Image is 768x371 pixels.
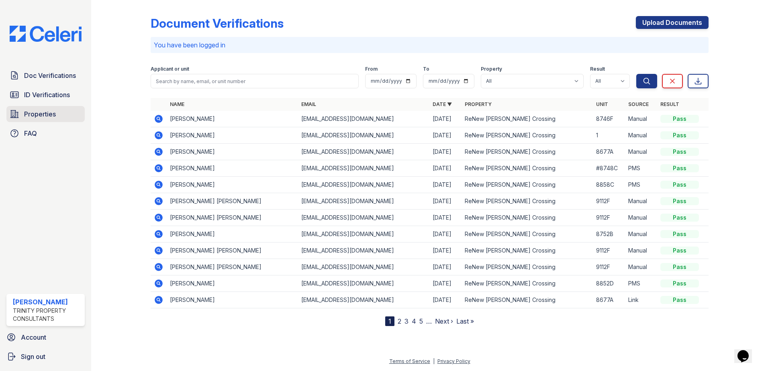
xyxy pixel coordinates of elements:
td: [DATE] [429,243,462,259]
td: [EMAIL_ADDRESS][DOMAIN_NAME] [298,144,429,160]
td: [PERSON_NAME] [167,275,298,292]
td: Manual [625,111,657,127]
span: … [426,316,432,326]
td: [DATE] [429,275,462,292]
div: Pass [660,181,699,189]
td: ReNew [PERSON_NAME] Crossing [462,210,593,226]
span: Sign out [21,352,45,361]
span: Doc Verifications [24,71,76,80]
a: Next › [435,317,453,325]
td: [PERSON_NAME] [PERSON_NAME] [167,210,298,226]
label: From [365,66,378,72]
div: Pass [660,296,699,304]
td: [EMAIL_ADDRESS][DOMAIN_NAME] [298,226,429,243]
td: [DATE] [429,259,462,275]
td: [PERSON_NAME] [167,160,298,177]
td: Link [625,292,657,308]
td: [EMAIL_ADDRESS][DOMAIN_NAME] [298,275,429,292]
td: Manual [625,193,657,210]
a: Sign out [3,349,88,365]
td: [PERSON_NAME] [PERSON_NAME] [167,243,298,259]
input: Search by name, email, or unit number [151,74,359,88]
a: Doc Verifications [6,67,85,84]
td: ReNew [PERSON_NAME] Crossing [462,193,593,210]
td: ReNew [PERSON_NAME] Crossing [462,259,593,275]
iframe: chat widget [734,339,760,363]
a: Email [301,101,316,107]
td: [DATE] [429,127,462,144]
a: Unit [596,101,608,107]
label: Result [590,66,605,72]
a: 5 [419,317,423,325]
img: CE_Logo_Blue-a8612792a0a2168367f1c8372b55b34899dd931a85d93a1a3d3e32e68fde9ad4.png [3,26,88,42]
td: 8858C [593,177,625,193]
div: Document Verifications [151,16,284,31]
a: ID Verifications [6,87,85,103]
a: Terms of Service [389,358,430,364]
a: Source [628,101,649,107]
label: Applicant or unit [151,66,189,72]
div: Pass [660,148,699,156]
a: 4 [412,317,416,325]
td: ReNew [PERSON_NAME] Crossing [462,177,593,193]
span: Account [21,332,46,342]
a: Result [660,101,679,107]
td: 9112F [593,243,625,259]
div: 1 [385,316,394,326]
td: Manual [625,226,657,243]
td: [PERSON_NAME] [PERSON_NAME] [167,193,298,210]
td: [PERSON_NAME] [167,177,298,193]
a: Date ▼ [433,101,452,107]
div: Pass [660,279,699,287]
div: Pass [660,197,699,205]
td: ReNew [PERSON_NAME] Crossing [462,226,593,243]
td: Manual [625,210,657,226]
a: Upload Documents [636,16,709,29]
td: [DATE] [429,226,462,243]
a: Properties [6,106,85,122]
a: Name [170,101,184,107]
label: Property [481,66,502,72]
td: PMS [625,177,657,193]
td: ReNew [PERSON_NAME] Crossing [462,111,593,127]
td: [DATE] [429,193,462,210]
a: FAQ [6,125,85,141]
td: ReNew [PERSON_NAME] Crossing [462,243,593,259]
td: [DATE] [429,177,462,193]
span: ID Verifications [24,90,70,100]
p: You have been logged in [154,40,705,50]
td: [DATE] [429,210,462,226]
div: Pass [660,164,699,172]
td: [DATE] [429,292,462,308]
td: 8746F [593,111,625,127]
td: ReNew [PERSON_NAME] Crossing [462,127,593,144]
span: Properties [24,109,56,119]
div: | [433,358,435,364]
td: 8752B [593,226,625,243]
td: [PERSON_NAME] [167,127,298,144]
td: PMS [625,160,657,177]
td: #8748C [593,160,625,177]
td: [DATE] [429,160,462,177]
label: To [423,66,429,72]
td: [DATE] [429,144,462,160]
td: ReNew [PERSON_NAME] Crossing [462,275,593,292]
td: 8677A [593,292,625,308]
td: Manual [625,144,657,160]
td: [EMAIL_ADDRESS][DOMAIN_NAME] [298,127,429,144]
div: Pass [660,115,699,123]
div: Pass [660,247,699,255]
div: Trinity Property Consultants [13,307,82,323]
div: Pass [660,131,699,139]
td: [EMAIL_ADDRESS][DOMAIN_NAME] [298,111,429,127]
td: 9112F [593,193,625,210]
td: [EMAIL_ADDRESS][DOMAIN_NAME] [298,177,429,193]
td: [PERSON_NAME] [PERSON_NAME] [167,259,298,275]
a: Last » [456,317,474,325]
td: [PERSON_NAME] [167,226,298,243]
td: [EMAIL_ADDRESS][DOMAIN_NAME] [298,243,429,259]
td: ReNew [PERSON_NAME] Crossing [462,144,593,160]
td: [EMAIL_ADDRESS][DOMAIN_NAME] [298,259,429,275]
td: [PERSON_NAME] [167,144,298,160]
